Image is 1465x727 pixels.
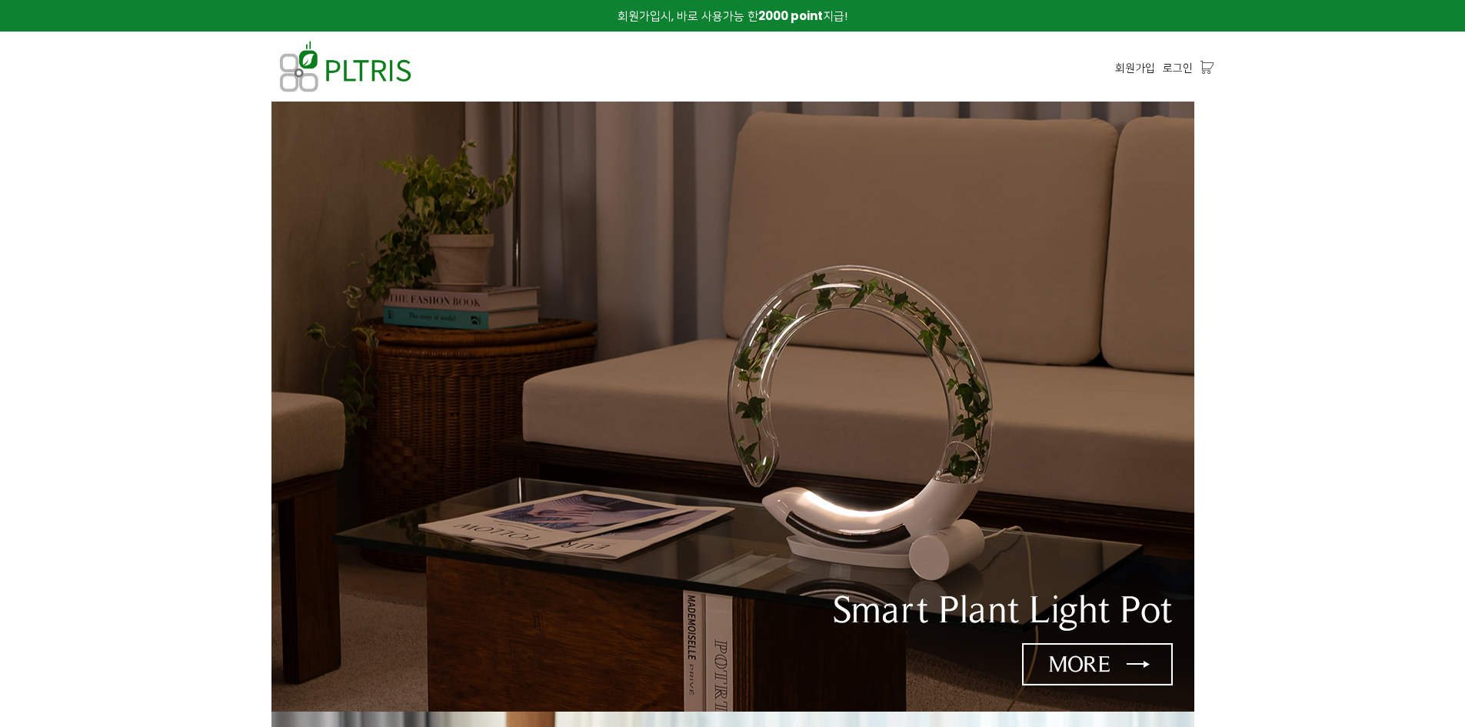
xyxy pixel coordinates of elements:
strong: 2000 point [758,8,823,24]
span: 회원가입시, 바로 사용가능 한 지급! [618,8,847,24]
a: 로그인 [1163,59,1193,76]
a: 회원가입 [1115,59,1155,76]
